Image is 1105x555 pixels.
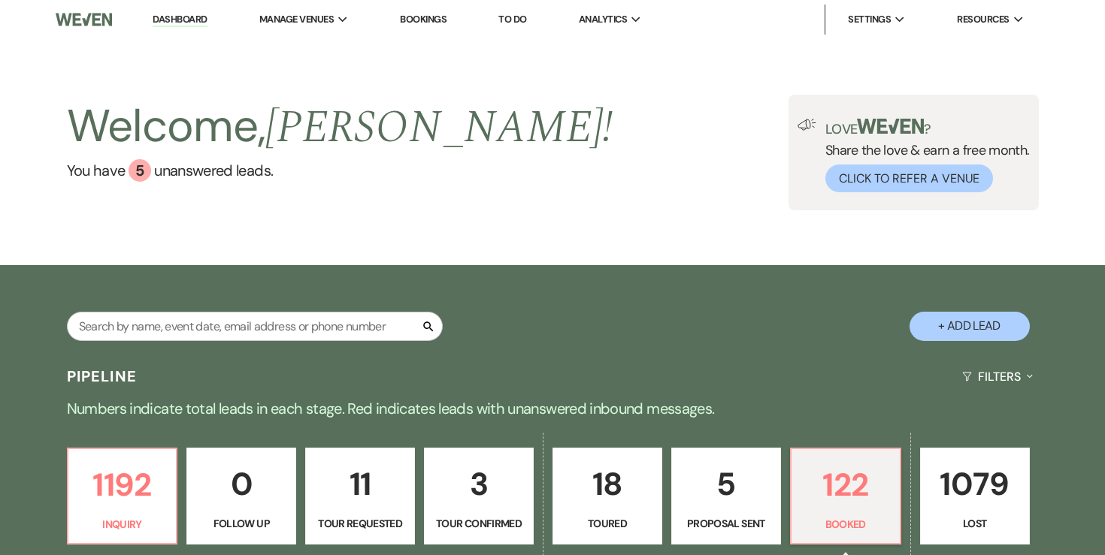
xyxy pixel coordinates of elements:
[552,448,662,545] a: 18Toured
[930,515,1020,532] p: Lost
[424,448,534,545] a: 3Tour Confirmed
[77,516,168,532] p: Inquiry
[434,515,524,532] p: Tour Confirmed
[816,119,1030,192] div: Share the love & earn a free month.
[671,448,781,545] a: 5Proposal Sent
[857,119,924,134] img: weven-logo-green.svg
[67,159,613,182] a: You have 5 unanswered leads.
[305,448,415,545] a: 11Tour Requested
[681,515,771,532] p: Proposal Sent
[920,448,1030,545] a: 1079Lost
[825,164,993,192] button: Click to Refer a Venue
[265,93,613,162] span: [PERSON_NAME] !
[77,460,168,510] p: 1192
[957,12,1009,27] span: Resources
[930,459,1020,509] p: 1079
[400,13,447,26] a: Bookings
[790,448,901,545] a: 122Booked
[196,459,286,509] p: 0
[910,312,1030,341] button: + Add Lead
[498,13,526,26] a: To Do
[848,12,891,27] span: Settings
[434,459,524,509] p: 3
[956,357,1038,397] button: Filters
[801,460,891,510] p: 122
[798,119,816,131] img: loud-speaker-illustration.svg
[153,13,207,27] a: Dashboard
[825,119,1030,136] p: Love ?
[67,366,138,387] h3: Pipeline
[562,515,652,532] p: Toured
[129,159,151,182] div: 5
[562,459,652,509] p: 18
[801,516,891,532] p: Booked
[196,515,286,532] p: Follow Up
[315,515,405,532] p: Tour Requested
[186,448,296,545] a: 0Follow Up
[67,448,178,545] a: 1192Inquiry
[56,4,112,35] img: Weven Logo
[67,95,613,159] h2: Welcome,
[681,459,771,509] p: 5
[579,12,627,27] span: Analytics
[67,312,443,341] input: Search by name, event date, email address or phone number
[11,397,1094,421] p: Numbers indicate total leads in each stage. Red indicates leads with unanswered inbound messages.
[315,459,405,509] p: 11
[259,12,334,27] span: Manage Venues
